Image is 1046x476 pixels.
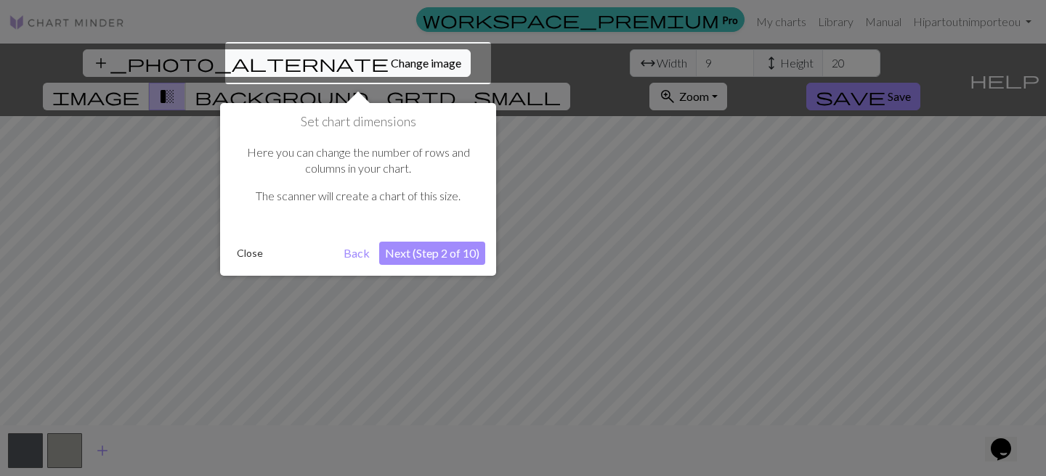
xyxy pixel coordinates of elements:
h1: Set chart dimensions [231,114,485,130]
button: Back [338,242,376,265]
button: Next (Step 2 of 10) [379,242,485,265]
div: Set chart dimensions [220,103,496,276]
button: Close [231,242,269,264]
p: Here you can change the number of rows and columns in your chart. [238,144,478,177]
p: The scanner will create a chart of this size. [238,188,478,204]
